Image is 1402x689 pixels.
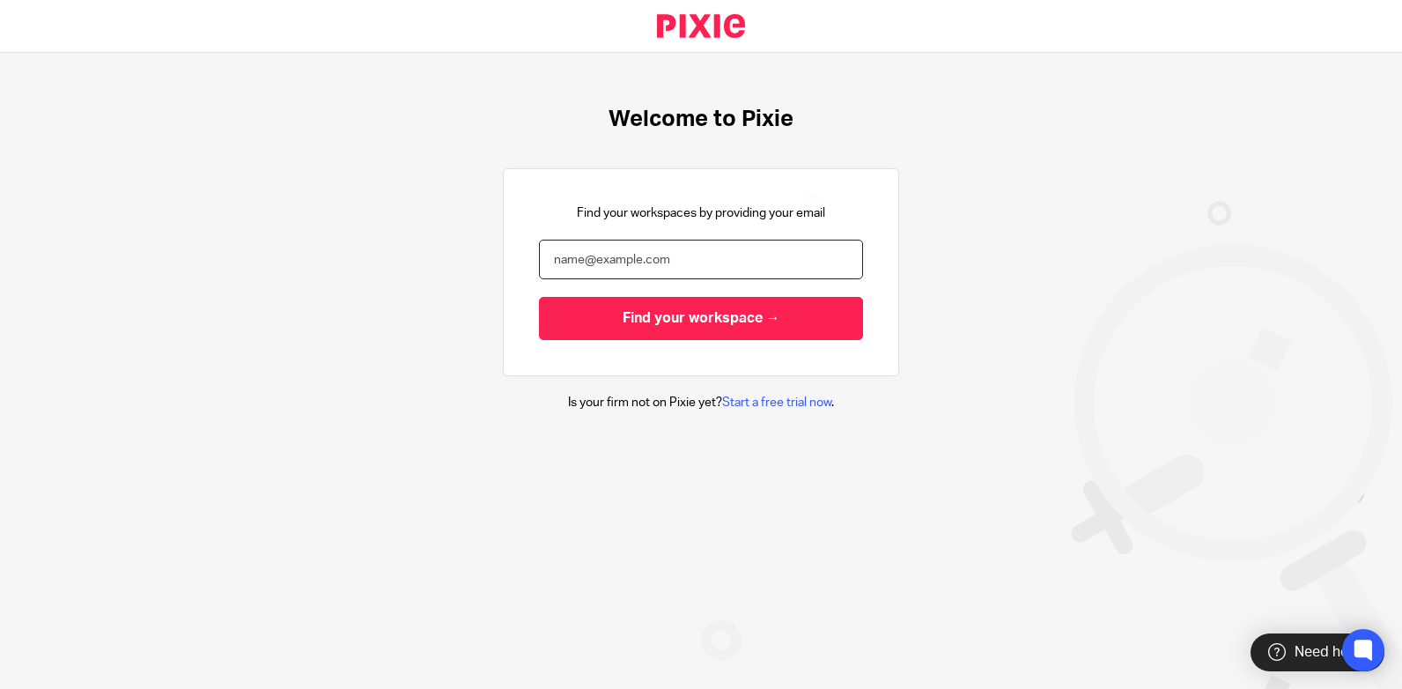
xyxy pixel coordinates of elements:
[1251,633,1384,671] div: Need help?
[609,106,793,133] h1: Welcome to Pixie
[722,396,831,409] a: Start a free trial now
[577,204,825,222] p: Find your workspaces by providing your email
[568,394,834,411] p: Is your firm not on Pixie yet? .
[539,240,863,279] input: name@example.com
[539,297,863,340] input: Find your workspace →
